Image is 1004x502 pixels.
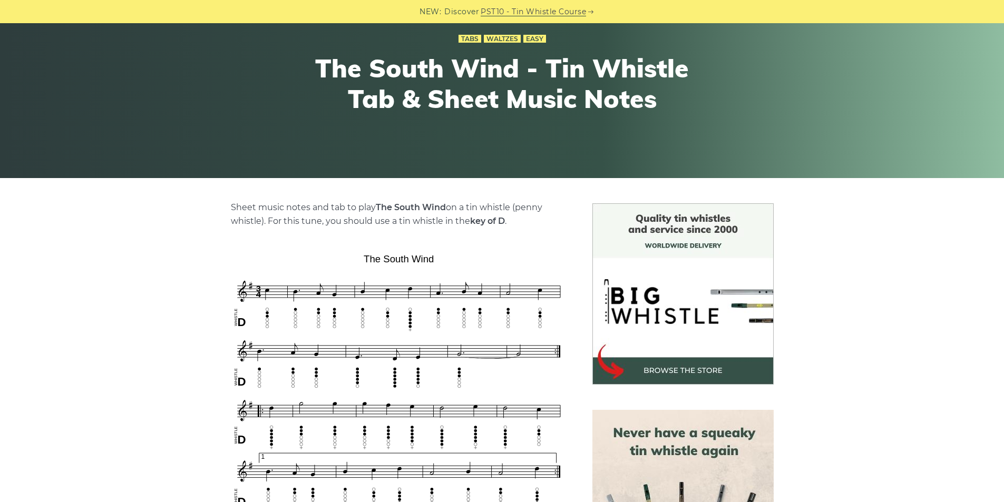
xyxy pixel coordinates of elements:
a: Tabs [459,35,481,43]
span: NEW: [420,6,441,18]
p: Sheet music notes and tab to play on a tin whistle (penny whistle). For this tune, you should use... [231,201,567,228]
strong: key of D [470,216,505,226]
a: PST10 - Tin Whistle Course [481,6,586,18]
a: Easy [523,35,546,43]
strong: The South Wind [376,202,446,212]
img: BigWhistle Tin Whistle Store [592,203,774,385]
h1: The South Wind - Tin Whistle Tab & Sheet Music Notes [308,53,696,114]
span: Discover [444,6,479,18]
a: Waltzes [484,35,521,43]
